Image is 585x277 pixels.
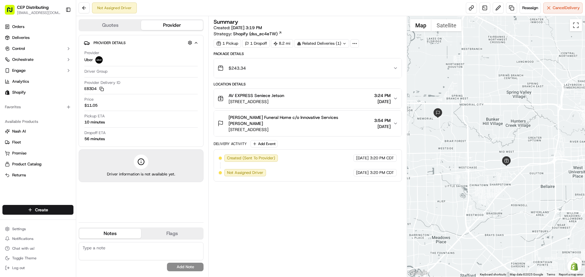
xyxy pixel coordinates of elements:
span: Knowledge Base [12,136,47,142]
div: Start new chat [27,58,100,64]
span: Chat with us! [12,246,34,251]
button: $243.34 [214,58,401,78]
button: Provider [141,20,203,30]
button: Promise [2,148,73,158]
button: CEP Distributing[EMAIL_ADDRESS][DOMAIN_NAME] [2,2,63,17]
div: 56 minutes [84,136,105,142]
span: Price [84,97,94,102]
button: Toggle fullscreen view [570,19,582,31]
span: $11.05 [84,103,97,108]
button: Quotes [79,20,141,30]
span: [PERSON_NAME] Funeral Home c/o Innovative Services [PERSON_NAME] [229,114,371,126]
span: [DATE] [356,155,369,161]
span: CEP Distributing [17,4,49,10]
span: Not Assigned Driver [227,170,263,175]
a: Product Catalog [5,161,71,167]
a: Shopify [2,88,73,97]
a: Powered byPylon [43,151,74,155]
div: We're available if you need us! [27,64,84,69]
div: 8.2 mi [271,39,293,48]
span: Orders [12,24,24,29]
button: Reassign [519,2,541,13]
img: Masood Aslam [6,105,16,115]
button: [PERSON_NAME] Funeral Home c/o Innovative Services [PERSON_NAME][STREET_ADDRESS]3:54 PM[DATE] [214,111,401,136]
span: Fleet [12,140,21,145]
span: Analytics [12,79,29,84]
span: [DATE] [356,170,369,175]
button: Orchestrate [2,55,73,64]
span: Log out [12,265,25,270]
button: Nash AI [2,126,73,136]
button: Engage [2,66,73,75]
span: Pylon [61,151,74,155]
a: 💻API Documentation [49,133,100,144]
button: Settings [2,225,73,233]
img: 1736555255976-a54dd68f-1ca7-489b-9aae-adbdc363a1c4 [12,111,17,116]
span: Deliveries [12,35,30,40]
button: Keyboard shortcuts [480,272,506,277]
img: Wisdom Oko [6,88,16,100]
div: Favorites [2,102,73,112]
button: Provider Details [84,38,198,48]
a: Nash AI [5,129,71,134]
span: Returns [12,172,26,178]
img: 1736555255976-a54dd68f-1ca7-489b-9aae-adbdc363a1c4 [12,95,17,99]
span: Shopify [12,90,26,95]
span: Provider Details [94,40,126,45]
span: Map data ©2025 Google [510,273,543,276]
img: Google [409,269,429,277]
span: Driver Group [84,69,108,74]
button: Chat with us! [2,244,73,253]
span: Shopify (dss_ec4eTW) [233,31,278,37]
span: 3:20 PM CDT [370,155,394,161]
div: Strategy: [214,31,282,37]
span: Notifications [12,236,34,241]
a: 📗Knowledge Base [4,133,49,144]
button: Toggle Theme [2,254,73,262]
button: Product Catalog [2,159,73,169]
span: [DATE] [69,94,82,99]
button: [EMAIL_ADDRESS][DOMAIN_NAME] [17,10,61,15]
div: 1 Dropoff [242,39,270,48]
a: Open this area in Google Maps (opens a new window) [409,269,429,277]
div: Past conversations [6,79,41,84]
button: CancelDelivery [543,2,583,13]
span: Settings [12,227,26,231]
span: Toggle Theme [12,256,37,261]
button: Fleet [2,137,73,147]
span: Engage [12,68,26,73]
span: [DATE] [374,123,391,130]
button: Start new chat [104,60,111,67]
span: Uber [84,57,93,63]
span: [DATE] [374,99,391,105]
div: 10 minutes [84,119,105,125]
a: Terms (opens in new tab) [547,273,555,276]
button: Map camera controls [570,257,582,269]
span: Provider [84,50,99,56]
img: Nash [6,6,18,18]
a: Analytics [2,77,73,86]
button: Show street map [410,19,431,31]
button: Notes [79,229,141,238]
span: Wisdom [PERSON_NAME] [19,94,65,99]
span: 3:24 PM [374,92,391,99]
div: Related Deliveries (1) [294,39,349,48]
span: Promise [12,151,27,156]
span: 3:20 PM CDT [370,170,394,175]
button: Flags [141,229,203,238]
a: Shopify (dss_ec4eTW) [233,31,282,37]
div: Available Products [2,117,73,126]
span: [STREET_ADDRESS] [229,126,371,133]
span: • [66,94,68,99]
span: Pickup ETA [84,113,105,119]
button: Add Event [250,140,278,147]
button: Notifications [2,234,73,243]
span: [DATE] [54,111,66,116]
span: Create [35,207,48,213]
span: AV EXPRESS Seniece Jetson [229,92,284,99]
img: 8571987876998_91fb9ceb93ad5c398215_72.jpg [13,58,24,69]
span: [STREET_ADDRESS] [229,99,284,105]
span: [DATE] 3:19 PM [231,25,262,30]
div: Location Details [214,82,402,87]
